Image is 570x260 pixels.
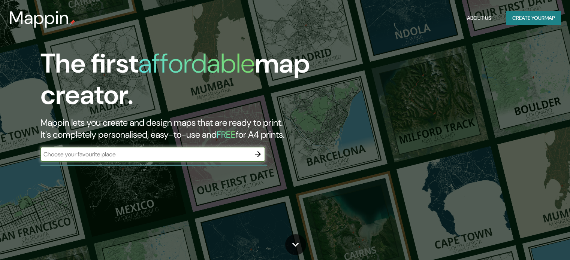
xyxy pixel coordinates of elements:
h3: Mappin [9,7,69,28]
h1: The first map creator. [40,48,326,117]
h2: Mappin lets you create and design maps that are ready to print. It's completely personalised, eas... [40,117,326,141]
h5: FREE [217,129,236,140]
h1: affordable [138,46,255,81]
img: mappin-pin [69,19,75,25]
input: Choose your favourite place [40,150,250,159]
button: Create yourmap [506,11,561,25]
button: About Us [464,11,494,25]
